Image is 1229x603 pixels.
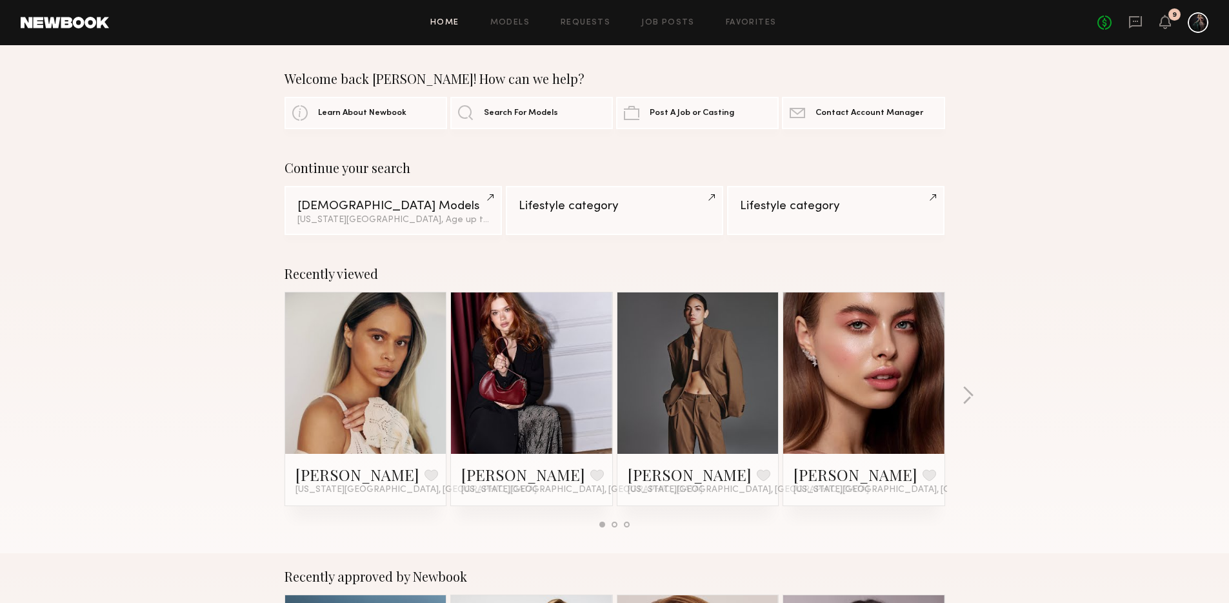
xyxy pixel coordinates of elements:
a: Learn About Newbook [285,97,447,129]
span: Contact Account Manager [815,109,923,118]
a: Lifestyle category [506,186,723,235]
a: [DEMOGRAPHIC_DATA] Models[US_STATE][GEOGRAPHIC_DATA], Age up to [DEMOGRAPHIC_DATA]. [285,186,502,235]
a: [PERSON_NAME] [628,464,752,485]
a: Job Posts [641,19,695,27]
span: [US_STATE][GEOGRAPHIC_DATA], [GEOGRAPHIC_DATA] [628,485,869,495]
a: [PERSON_NAME] [461,464,585,485]
span: Search For Models [484,109,558,118]
div: [DEMOGRAPHIC_DATA] Models [297,200,489,212]
a: [PERSON_NAME] [295,464,419,485]
span: [US_STATE][GEOGRAPHIC_DATA], [GEOGRAPHIC_DATA] [461,485,703,495]
div: [US_STATE][GEOGRAPHIC_DATA], Age up to [DEMOGRAPHIC_DATA]. [297,216,489,225]
a: Models [490,19,530,27]
a: Home [430,19,459,27]
span: [US_STATE][GEOGRAPHIC_DATA], [GEOGRAPHIC_DATA] [794,485,1035,495]
div: 9 [1172,12,1177,19]
div: Lifestyle category [519,200,710,212]
div: Recently approved by Newbook [285,569,945,584]
span: Post A Job or Casting [650,109,734,118]
div: Recently viewed [285,266,945,281]
span: Learn About Newbook [318,109,406,118]
div: Lifestyle category [740,200,932,212]
a: Post A Job or Casting [616,97,779,129]
a: [PERSON_NAME] [794,464,917,485]
span: [US_STATE][GEOGRAPHIC_DATA], [GEOGRAPHIC_DATA] [295,485,537,495]
a: Lifestyle category [727,186,944,235]
a: Favorites [726,19,777,27]
a: Requests [561,19,610,27]
a: Contact Account Manager [782,97,944,129]
div: Welcome back [PERSON_NAME]! How can we help? [285,71,945,87]
a: Search For Models [450,97,613,129]
div: Continue your search [285,160,945,176]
